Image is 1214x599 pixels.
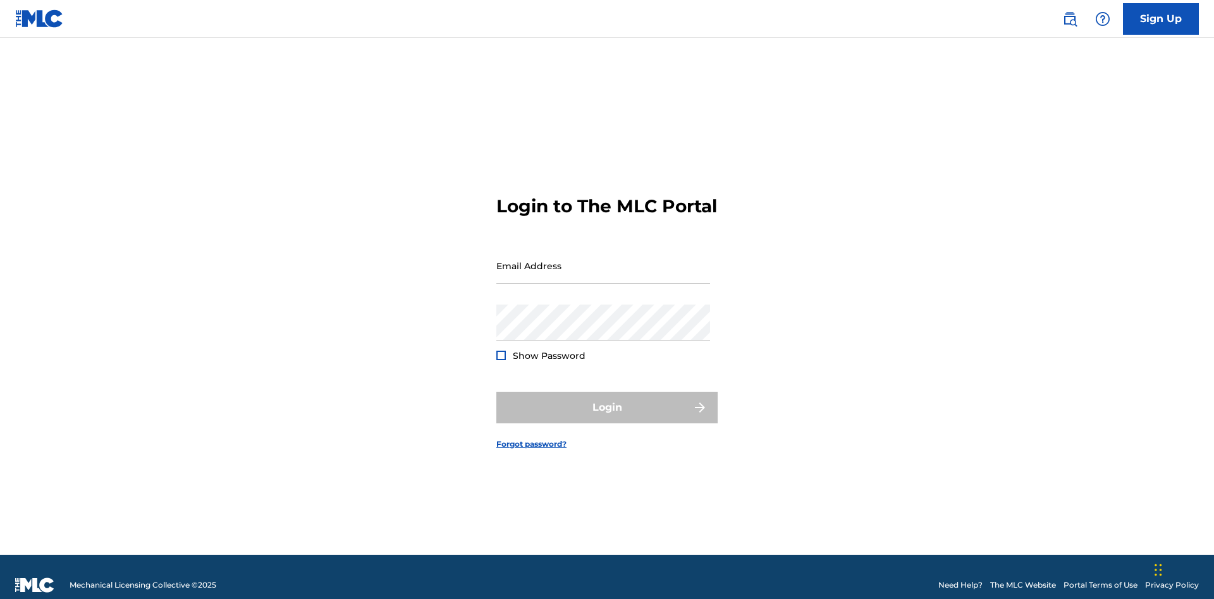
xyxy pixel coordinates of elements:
[1123,3,1199,35] a: Sign Up
[513,350,586,361] span: Show Password
[496,439,567,450] a: Forgot password?
[1064,579,1137,591] a: Portal Terms of Use
[15,9,64,28] img: MLC Logo
[1151,538,1214,599] iframe: Chat Widget
[496,195,717,217] h3: Login to The MLC Portal
[70,579,216,591] span: Mechanical Licensing Collective © 2025
[938,579,983,591] a: Need Help?
[1062,11,1077,27] img: search
[1155,551,1162,589] div: Drag
[1095,11,1110,27] img: help
[1090,6,1115,32] div: Help
[1057,6,1082,32] a: Public Search
[1145,579,1199,591] a: Privacy Policy
[990,579,1056,591] a: The MLC Website
[15,578,54,593] img: logo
